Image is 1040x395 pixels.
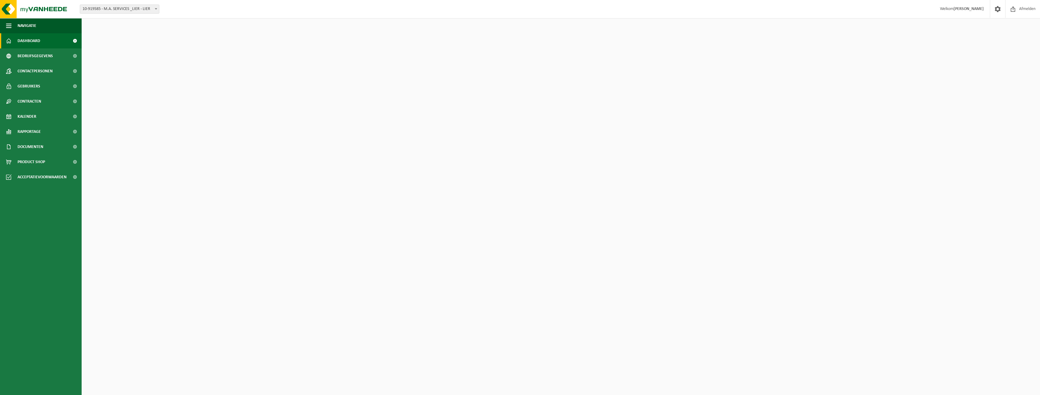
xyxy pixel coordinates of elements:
[18,64,53,79] span: Contactpersonen
[18,94,41,109] span: Contracten
[18,170,67,185] span: Acceptatievoorwaarden
[80,5,159,14] span: 10-919585 - M.A. SERVICES _LIER - LIER
[18,33,40,48] span: Dashboard
[18,18,36,33] span: Navigatie
[18,109,36,124] span: Kalender
[80,5,159,13] span: 10-919585 - M.A. SERVICES _LIER - LIER
[18,154,45,170] span: Product Shop
[18,48,53,64] span: Bedrijfsgegevens
[18,79,40,94] span: Gebruikers
[18,139,43,154] span: Documenten
[18,124,41,139] span: Rapportage
[954,7,984,11] strong: [PERSON_NAME]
